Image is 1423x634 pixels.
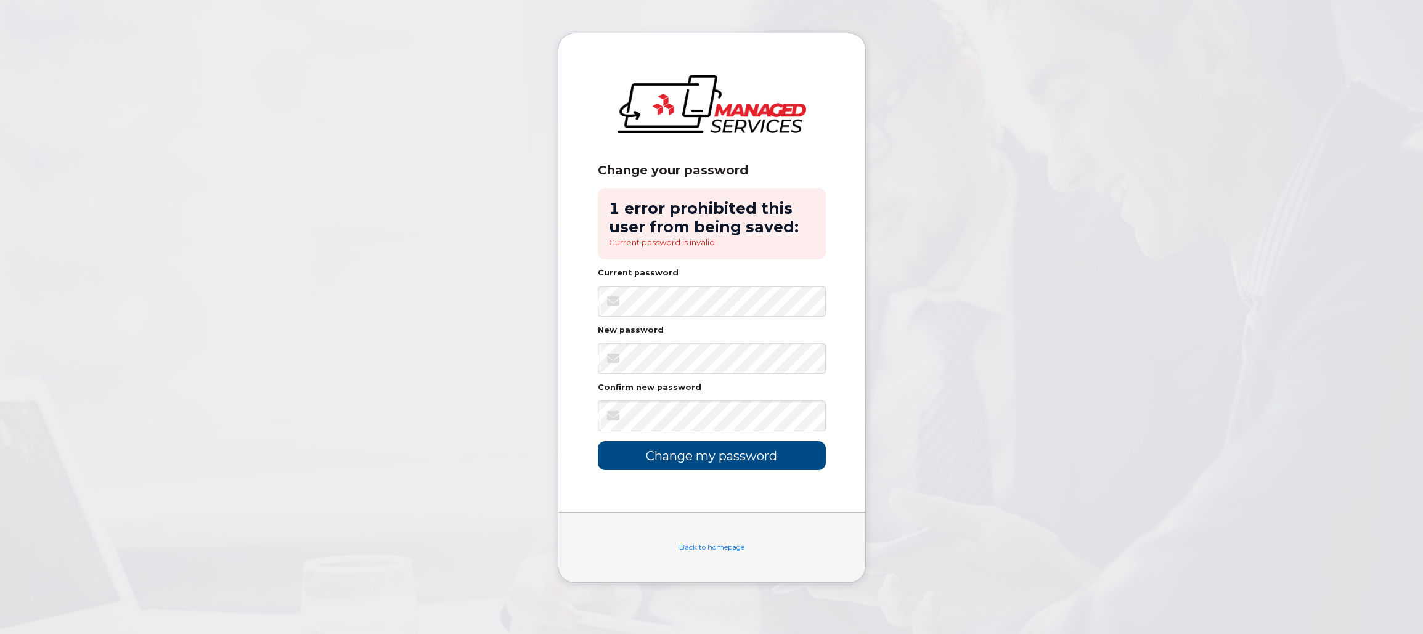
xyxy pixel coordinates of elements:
[679,543,744,551] a: Back to homepage
[618,75,806,133] img: logo-large.png
[598,384,701,392] label: Confirm new password
[598,327,664,335] label: New password
[609,237,815,248] li: Current password is invalid
[598,441,826,470] input: Change my password
[598,269,679,277] label: Current password
[609,199,815,237] h2: 1 error prohibited this user from being saved:
[598,163,826,178] div: Change your password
